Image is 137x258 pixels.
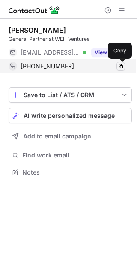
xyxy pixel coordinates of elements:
button: Find work email [9,149,132,161]
div: Save to List / ATS / CRM [24,92,117,98]
span: [EMAIL_ADDRESS][DOMAIN_NAME] [21,49,80,56]
button: Notes [9,166,132,178]
img: ContactOut v5.3.10 [9,5,60,15]
span: Add to email campaign [23,133,91,140]
span: AI write personalized message [24,112,115,119]
button: Reveal Button [91,48,125,57]
button: AI write personalized message [9,108,132,123]
span: Find work email [22,151,128,159]
span: Notes [22,169,128,176]
button: save-profile-one-click [9,87,132,103]
button: Add to email campaign [9,129,132,144]
span: [PHONE_NUMBER] [21,62,74,70]
div: [PERSON_NAME] [9,26,66,34]
div: General Partner at WEH Ventures [9,35,132,43]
